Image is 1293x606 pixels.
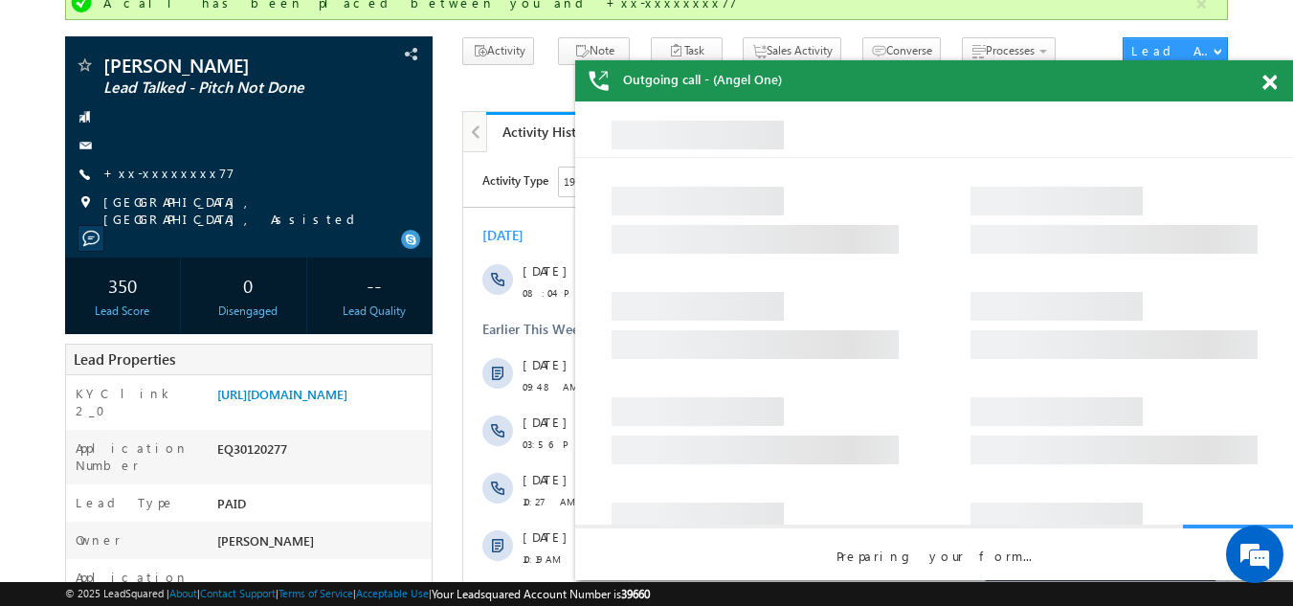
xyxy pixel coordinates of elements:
[707,442,735,465] span: +50
[962,37,1056,65] button: Processes
[123,261,641,295] span: Failed to place a call from [PERSON_NAME] [PERSON_NAME] through 08069454360.
[59,341,117,358] span: 10:27 AM
[70,303,176,320] div: Lead Score
[59,204,102,221] span: [DATE]
[260,470,347,496] em: Start Chat
[100,21,161,38] div: 194 Selected
[25,177,349,454] textarea: Type your message and hit 'Enter'
[288,14,314,43] span: Time
[707,507,735,530] span: +50
[59,456,117,490] span: 07:05 PM
[19,14,85,43] span: Activity Type
[279,587,353,599] a: Terms of Service
[76,569,199,603] label: Application Status
[59,376,102,393] span: [DATE]
[103,79,330,98] span: Lead Talked - Pitch Not Done
[623,71,782,88] span: Outgoing call - (Angel One)
[59,398,117,415] span: 10:19 AM
[123,319,290,335] span: Outbound Call
[123,319,641,352] span: Failed to place a call from [PERSON_NAME] [PERSON_NAME] through 08069454360.
[59,110,102,127] span: [DATE]
[367,221,463,237] span: [PERSON_NAME]
[33,101,80,125] img: d_60004797649_company_0_60004797649
[743,37,841,65] button: Sales Activity
[123,499,641,532] span: Failed to place a call from [PERSON_NAME] through 08069454360.
[212,494,433,521] div: PAID
[356,587,429,599] a: Acceptable Use
[195,267,301,303] div: 0
[986,43,1035,57] span: Processes
[123,499,290,515] span: Outbound Call
[59,499,102,516] span: [DATE]
[123,376,605,410] span: Lead Owner changed from to by .
[407,556,539,572] span: Dynamic Form
[19,168,123,186] div: Earlier This Week
[59,283,117,301] span: 03:56 PM
[217,532,314,549] span: [PERSON_NAME]
[321,267,427,303] div: --
[103,165,234,181] a: +xx-xxxxxxxx77
[1123,37,1228,66] button: Lead Actions
[123,204,488,237] span: Lead Owner changed from to by .
[59,434,102,451] span: [DATE]
[100,101,322,125] div: Chat with us now
[59,556,102,573] span: [DATE]
[123,434,641,467] span: Failed to place a call from [PERSON_NAME] through 08069454360.
[486,112,612,152] a: Activity History
[195,303,301,320] div: Disengaged
[391,376,488,393] span: [PERSON_NAME]
[314,10,360,56] div: Minimize live chat window
[76,494,175,511] label: Lead Type
[217,386,347,402] a: [URL][DOMAIN_NAME]
[19,75,81,92] div: [DATE]
[123,376,605,410] span: [PERSON_NAME] [PERSON_NAME]
[59,226,117,243] span: 09:48 AM
[123,204,488,237] span: [PERSON_NAME] [PERSON_NAME]
[59,132,117,149] span: 08:04 PM
[707,270,735,293] span: +50
[169,587,197,599] a: About
[76,531,121,549] label: Owner
[74,349,175,369] span: Lead Properties
[462,37,534,65] button: Activity
[59,319,102,336] span: [DATE]
[501,123,597,141] div: Activity History
[59,578,117,595] span: 11:14 AM
[76,385,199,419] label: KYC link 2_0
[212,439,433,466] div: EQ30120277
[123,110,290,126] span: Outbound Call
[707,119,735,142] span: +50
[862,37,941,65] button: Converse
[250,393,346,410] span: [PERSON_NAME]
[59,261,102,279] span: [DATE]
[707,327,735,350] span: +50
[103,193,400,228] span: [GEOGRAPHIC_DATA], [GEOGRAPHIC_DATA], Assisted
[240,221,337,237] span: [PERSON_NAME]
[123,110,641,144] span: Failed to place a call from [PERSON_NAME] through 08069454360.
[103,56,330,75] span: [PERSON_NAME]
[76,439,199,474] label: Application Number
[321,303,427,320] div: Lead Quality
[432,587,650,601] span: Your Leadsquared Account Number is
[200,587,276,599] a: Contact Support
[651,37,723,65] button: Task
[621,587,650,601] span: 39660
[59,521,117,538] span: 05:15 PM
[329,21,368,38] div: All Time
[1131,42,1213,59] div: Lead Actions
[123,434,290,450] span: Outbound Call
[96,15,239,44] div: Sales Activity,Email Bounced,Email Link Clicked,Email Marked Spam,Email Opened & 189 more..
[123,556,682,591] span: Dynamic Form Submission: was submitted by [PERSON_NAME]
[65,585,650,603] span: © 2025 LeadSquared | | | | |
[558,37,630,65] button: Note
[70,267,176,303] div: 350
[123,261,290,278] span: Outbound Call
